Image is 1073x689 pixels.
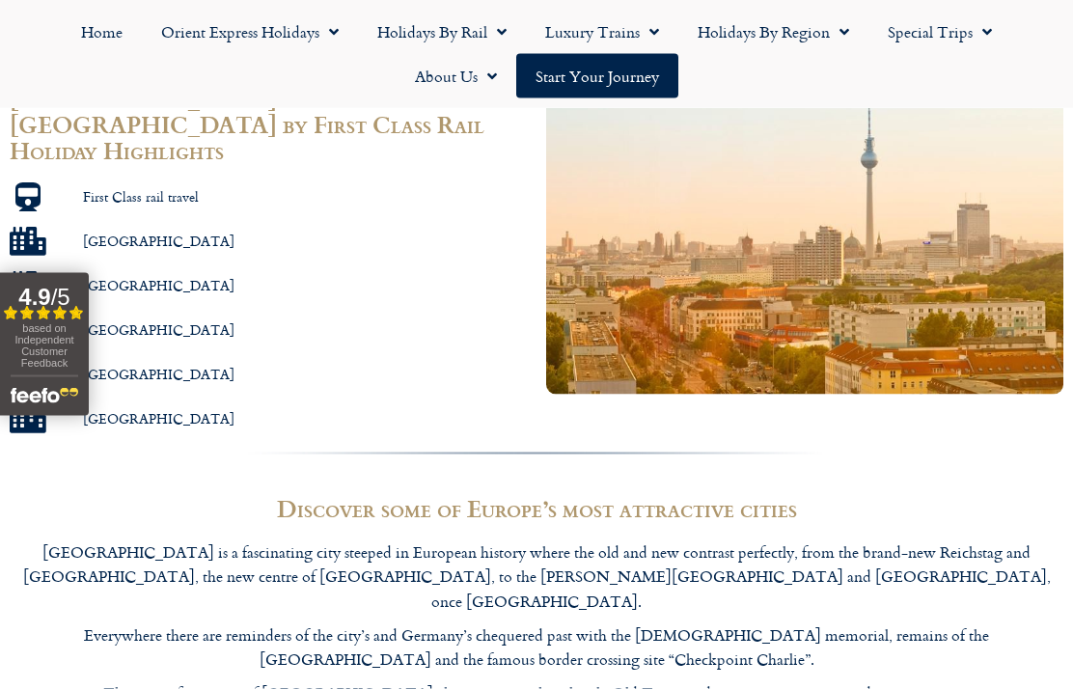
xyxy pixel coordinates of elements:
a: Special Trips [868,10,1011,54]
h2: Holiday Highlights [10,137,527,163]
h2: Discover some of Europe’s most attractive cities [10,495,1063,521]
span: [GEOGRAPHIC_DATA] [78,366,234,384]
a: Holidays by Region [678,10,868,54]
span: [GEOGRAPHIC_DATA] [78,233,234,251]
nav: Menu [10,10,1063,98]
span: [GEOGRAPHIC_DATA] [78,321,234,340]
a: Home [62,10,142,54]
a: Orient Express Holidays [142,10,358,54]
p: [GEOGRAPHIC_DATA] is a fascinating city steeped in European history where the old and new contras... [10,540,1063,615]
span: First Class rail travel [78,188,199,207]
span: [GEOGRAPHIC_DATA] [78,277,234,295]
a: Holidays by Rail [358,10,526,54]
a: About Us [396,54,516,98]
p: Everywhere there are reminders of the city’s and Germany’s chequered past with the [DEMOGRAPHIC_D... [10,623,1063,673]
a: Luxury Trains [526,10,678,54]
a: Start your Journey [516,54,678,98]
span: [GEOGRAPHIC_DATA] [78,410,234,428]
h2: Imperial Cities: [GEOGRAPHIC_DATA], [GEOGRAPHIC_DATA], [GEOGRAPHIC_DATA], [GEOGRAPHIC_DATA] and [... [10,7,527,137]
